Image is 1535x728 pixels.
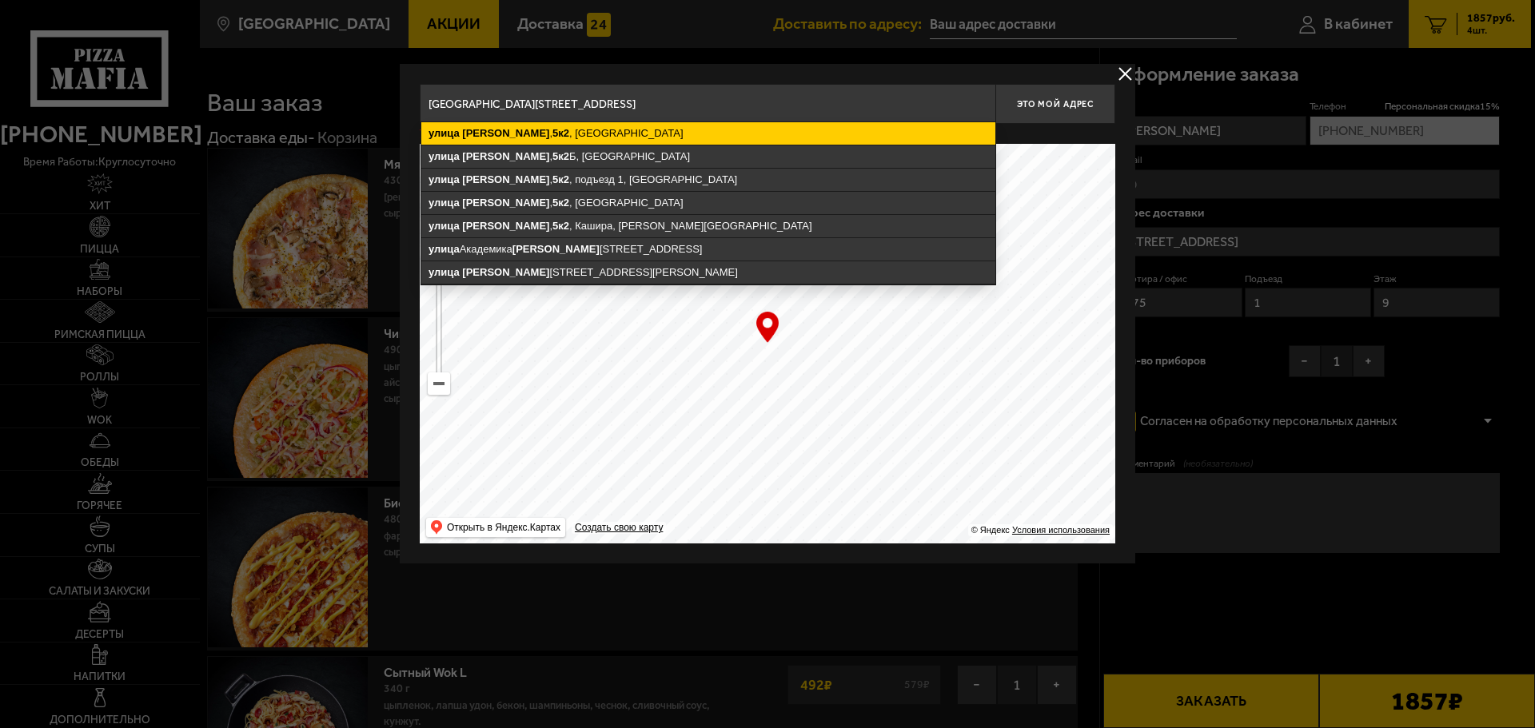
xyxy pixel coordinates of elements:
ymaps: [PERSON_NAME] [462,220,549,232]
ymaps: 5к2 [552,150,569,162]
ymaps: улица [429,197,460,209]
ymaps: © Яндекс [971,525,1010,535]
a: Создать свою карту [572,522,666,534]
ymaps: [PERSON_NAME] [462,127,549,139]
p: Укажите дом на карте или в поле ввода [420,128,645,141]
ymaps: улица [429,173,460,185]
ymaps: 5к2 [552,127,569,139]
ymaps: [PERSON_NAME] [462,150,549,162]
span: Это мой адрес [1017,99,1094,109]
ymaps: [STREET_ADDRESS][PERSON_NAME] [421,261,995,284]
ymaps: улица [429,150,460,162]
button: delivery type [1115,64,1135,84]
ymaps: улица [429,243,460,255]
ymaps: улица [429,266,460,278]
ymaps: [PERSON_NAME] [462,266,549,278]
ymaps: , , [GEOGRAPHIC_DATA] [421,192,995,214]
a: Условия использования [1012,525,1110,535]
input: Введите адрес доставки [420,84,995,124]
ymaps: , , Кашира, [PERSON_NAME][GEOGRAPHIC_DATA] [421,215,995,237]
ymaps: 5к2 [552,173,569,185]
ymaps: 5к2 [552,220,569,232]
ymaps: , , подъезд 1, [GEOGRAPHIC_DATA] [421,169,995,191]
ymaps: [PERSON_NAME] [512,243,600,255]
ymaps: Академика [STREET_ADDRESS] [421,238,995,261]
ymaps: улица [429,127,460,139]
ymaps: Открыть в Яндекс.Картах [447,518,560,537]
ymaps: [PERSON_NAME] [462,197,549,209]
ymaps: улица [429,220,460,232]
ymaps: , , [GEOGRAPHIC_DATA] [421,122,995,145]
ymaps: [PERSON_NAME] [462,173,549,185]
ymaps: 5к2 [552,197,569,209]
ymaps: , Б, [GEOGRAPHIC_DATA] [421,145,995,168]
ymaps: Открыть в Яндекс.Картах [426,518,565,537]
button: Это мой адрес [995,84,1115,124]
